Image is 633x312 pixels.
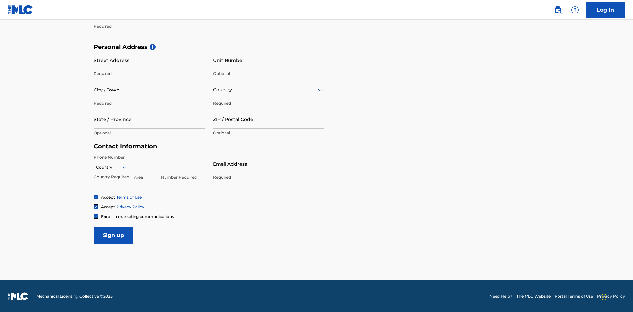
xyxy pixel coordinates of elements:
[94,71,205,77] p: Required
[150,44,156,50] span: i
[101,204,115,209] span: Accept
[94,43,539,51] h5: Personal Address
[101,195,115,200] span: Accept
[94,143,324,150] h5: Contact Information
[94,130,205,136] p: Optional
[94,195,98,199] img: checkbox
[94,205,98,209] img: checkbox
[600,280,633,312] iframe: Chat Widget
[8,292,28,300] img: logo
[602,287,606,307] div: Drag
[551,3,564,16] a: Public Search
[597,293,625,299] a: Privacy Policy
[568,3,582,16] div: Help
[555,293,593,299] a: Portal Terms of Use
[554,6,562,14] img: search
[94,174,130,180] p: Country Required
[516,293,551,299] a: The MLC Website
[134,174,157,180] p: Area
[94,227,133,244] input: Sign up
[116,204,144,209] a: Privacy Policy
[213,130,324,136] p: Optional
[161,174,204,180] p: Number Required
[116,195,142,200] a: Terms of Use
[94,214,98,218] img: checkbox
[94,100,205,106] p: Required
[213,71,324,77] p: Optional
[101,214,174,219] span: Enroll in marketing communications
[94,23,205,29] p: Required
[213,100,324,106] p: Required
[36,293,113,299] span: Mechanical Licensing Collective © 2025
[8,5,33,14] img: MLC Logo
[489,293,512,299] a: Need Help?
[571,6,579,14] img: help
[586,2,625,18] a: Log In
[213,174,324,180] p: Required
